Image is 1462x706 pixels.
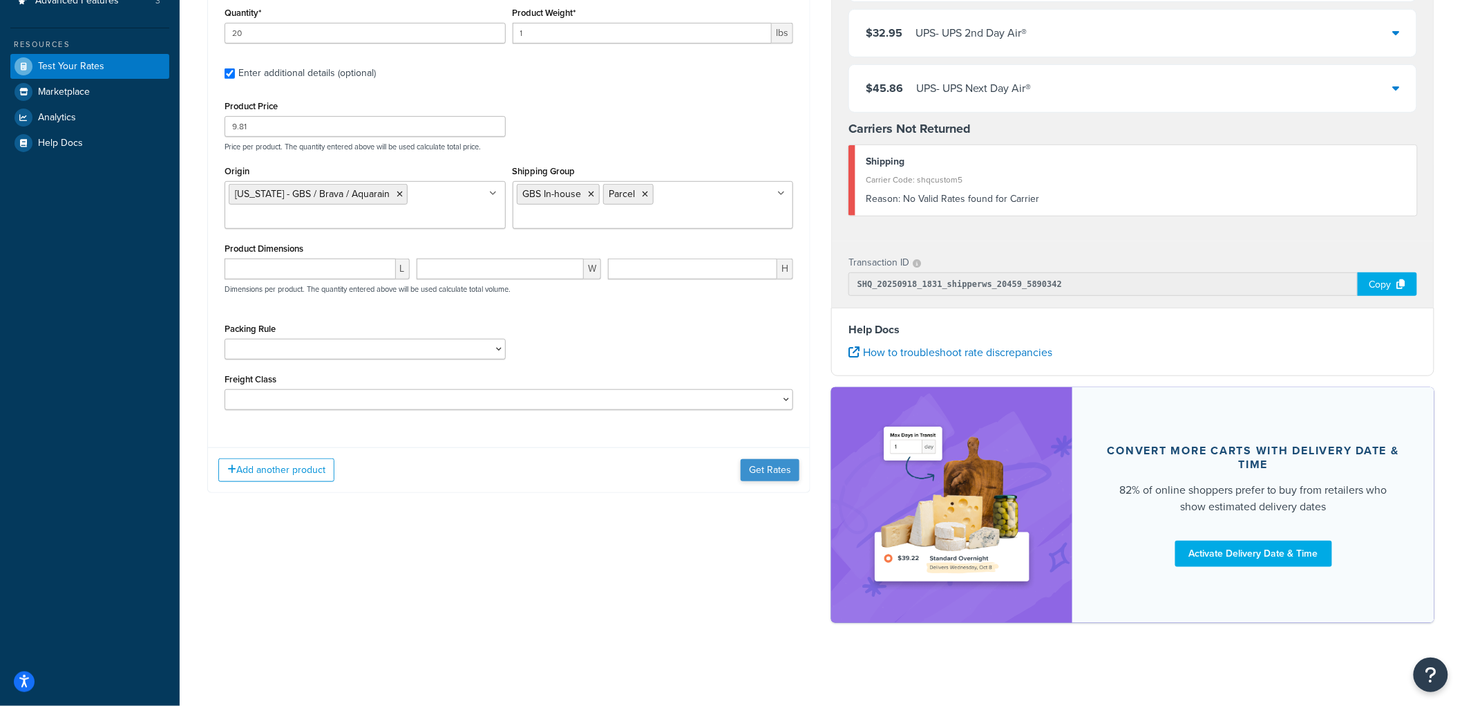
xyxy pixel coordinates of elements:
div: Copy [1358,272,1417,296]
button: Get Rates [741,459,799,481]
label: Packing Rule [225,324,276,334]
a: Test Your Rates [10,54,169,79]
input: 0 [225,23,506,44]
img: feature-image-ddt-36eae7f7280da8017bfb280eaccd9c446f90b1fe08728e4019434db127062ab4.png [866,408,1038,602]
span: L [396,259,410,279]
div: No Valid Rates found for Carrier [866,189,1407,209]
a: Activate Delivery Date & Time [1175,541,1332,567]
a: How to troubleshoot rate discrepancies [848,344,1052,360]
div: 82% of online shoppers prefer to buy from retailers who show estimated delivery dates [1105,482,1401,515]
span: lbs [772,23,793,44]
input: 0.00 [513,23,772,44]
a: Analytics [10,105,169,130]
p: Dimensions per product. The quantity entered above will be used calculate total volume. [221,284,511,294]
p: Transaction ID [848,253,909,272]
p: Price per product. The quantity entered above will be used calculate total price. [221,142,797,151]
div: UPS - UPS 2nd Day Air® [915,24,1027,43]
span: Reason: [866,192,900,206]
button: Open Resource Center [1414,658,1448,692]
span: Help Docs [38,138,83,149]
div: Carrier Code: shqcustom5 [866,170,1407,189]
span: Analytics [38,112,76,124]
span: H [777,259,793,279]
a: Marketplace [10,80,169,104]
div: UPS - UPS Next Day Air® [916,79,1031,98]
div: Resources [10,39,169,50]
label: Quantity* [225,8,261,18]
button: Add another product [218,458,334,482]
span: Parcel [609,187,636,201]
div: Convert more carts with delivery date & time [1105,444,1401,472]
a: Help Docs [10,131,169,156]
label: Freight Class [225,374,276,384]
span: [US_STATE] - GBS / Brava / Aquarain [235,187,390,201]
span: $45.86 [866,80,903,96]
strong: Carriers Not Returned [848,120,971,138]
div: Enter additional details (optional) [238,64,376,83]
span: Marketplace [38,86,90,98]
input: Enter additional details (optional) [225,68,235,79]
span: $32.95 [866,25,902,41]
span: W [584,259,601,279]
span: Test Your Rates [38,61,104,73]
label: Product Price [225,101,278,111]
label: Origin [225,166,249,176]
label: Product Weight* [513,8,576,18]
div: Shipping [866,152,1407,171]
label: Shipping Group [513,166,576,176]
label: Product Dimensions [225,243,303,254]
span: GBS In-house [523,187,582,201]
h4: Help Docs [848,322,1417,338]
